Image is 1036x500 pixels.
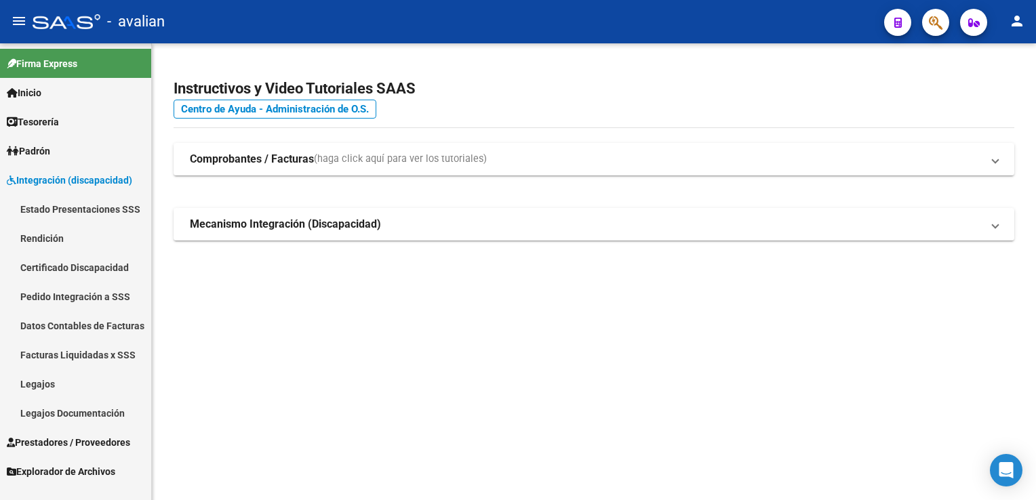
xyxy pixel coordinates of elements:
span: Integración (discapacidad) [7,173,132,188]
span: Padrón [7,144,50,159]
span: Firma Express [7,56,77,71]
span: Tesorería [7,114,59,129]
mat-icon: menu [11,13,27,29]
div: Open Intercom Messenger [990,454,1022,486]
span: Inicio [7,85,41,100]
span: (haga click aquí para ver los tutoriales) [314,152,487,167]
span: - avalian [107,7,165,37]
strong: Comprobantes / Facturas [190,152,314,167]
mat-expansion-panel-header: Mecanismo Integración (Discapacidad) [174,208,1014,241]
h2: Instructivos y Video Tutoriales SAAS [174,76,1014,102]
span: Explorador de Archivos [7,464,115,479]
a: Centro de Ayuda - Administración de O.S. [174,100,376,119]
mat-icon: person [1009,13,1025,29]
strong: Mecanismo Integración (Discapacidad) [190,217,381,232]
span: Prestadores / Proveedores [7,435,130,450]
mat-expansion-panel-header: Comprobantes / Facturas(haga click aquí para ver los tutoriales) [174,143,1014,175]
